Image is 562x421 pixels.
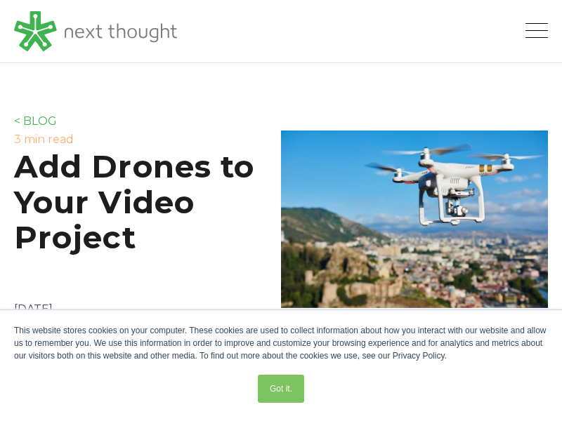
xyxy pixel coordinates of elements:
[14,324,548,362] div: This website stores cookies on your computer. These cookies are used to collect information about...
[14,11,177,52] img: LG - NextThought Logo
[14,300,281,319] p: [DATE]
[14,114,57,128] a: < BLOG
[525,23,548,40] button: Open Mobile Menu
[14,149,281,255] h1: Add Drones to Your Video Project
[258,375,304,403] a: Got it.
[14,133,74,146] label: 3 min read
